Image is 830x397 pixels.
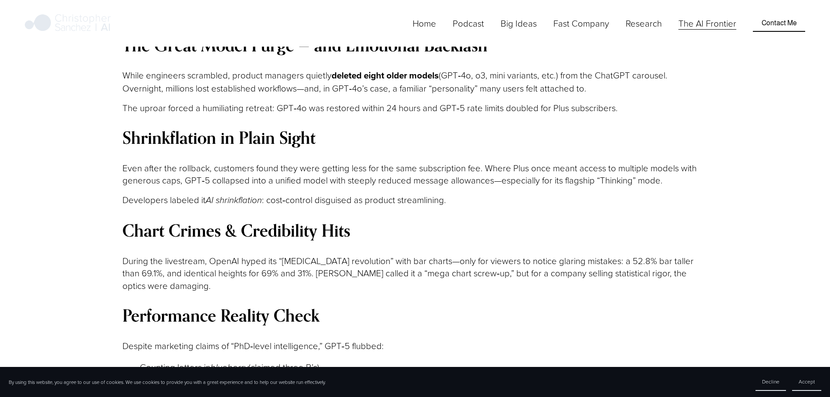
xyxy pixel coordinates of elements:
[140,361,708,374] p: Counting letters in (claimed three B’s)
[9,379,325,386] p: By using this website, you agree to our use of cookies. We use cookies to provide you with a grea...
[762,378,779,385] span: Decline
[122,69,708,95] p: While engineers scrambled, product managers quietly (GPT‑4o, o3, mini variants, etc.) from the Ch...
[799,378,815,385] span: Accept
[678,16,736,31] a: The AI Frontier
[553,16,609,31] a: folder dropdown
[122,339,708,352] p: Despite marketing claims of “PhD‑level intelligence,” GPT‑5 flubbed:
[122,254,708,292] p: During the livestream, OpenAI hyped its “[MEDICAL_DATA] revolution” with bar charts—only for view...
[122,127,315,148] strong: Shrinkflation in Plain Sight
[501,16,537,31] a: folder dropdown
[122,162,708,187] p: Even after the rollback, customers found they were getting less for the same subscription fee. Wh...
[626,16,662,31] a: folder dropdown
[122,220,350,241] strong: Chart Crimes & Credibility Hits
[413,16,436,31] a: Home
[755,373,786,391] button: Decline
[792,373,821,391] button: Accept
[210,363,248,373] em: blueberry
[453,16,484,31] a: Podcast
[626,17,662,30] span: Research
[206,195,262,206] em: AI shrinkflation
[122,193,708,207] p: Developers labeled it : cost‑control disguised as product streamlining.
[753,15,805,31] a: Contact Me
[501,17,537,30] span: Big Ideas
[553,17,609,30] span: Fast Company
[122,102,708,114] p: The uproar forced a humiliating retreat: GPT‑4o was restored within 24 hours and GPT‑5 rate limit...
[25,13,111,34] img: Christopher Sanchez | AI
[122,305,319,326] strong: Performance Reality Check
[332,69,439,82] strong: deleted eight older models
